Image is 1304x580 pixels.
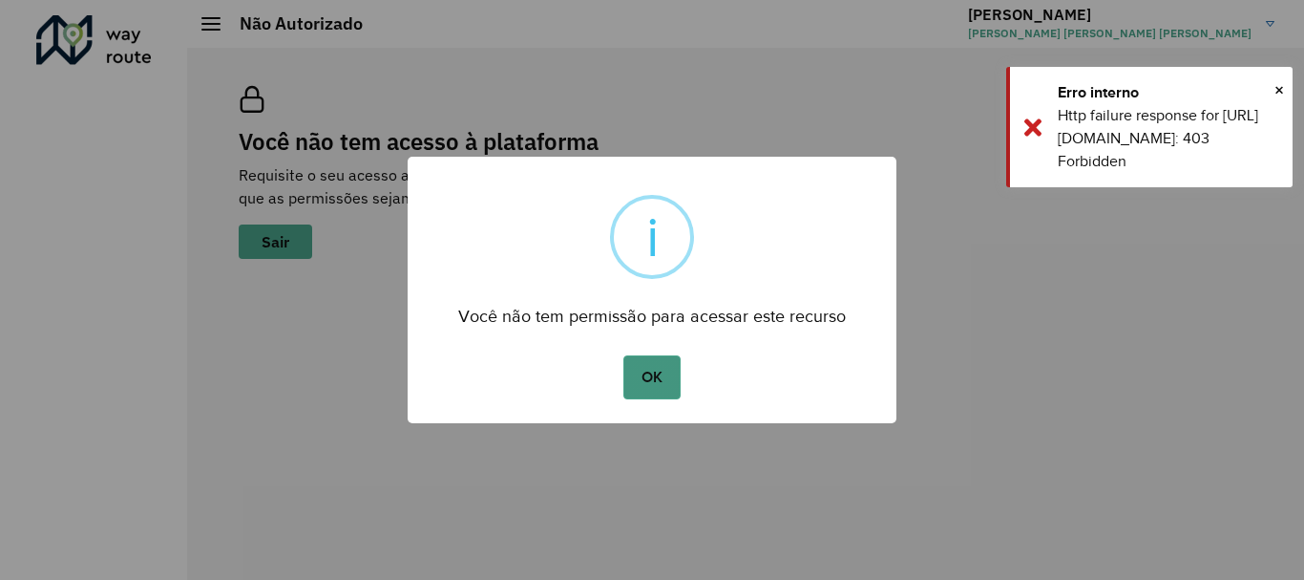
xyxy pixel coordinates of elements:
[1274,75,1284,104] button: Close
[1058,81,1278,104] div: Erro interno
[408,289,896,332] div: Você não tem permissão para acessar este recurso
[1274,75,1284,104] span: ×
[1058,104,1278,173] div: Http failure response for [URL][DOMAIN_NAME]: 403 Forbidden
[623,355,680,399] button: OK
[646,199,659,275] div: i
